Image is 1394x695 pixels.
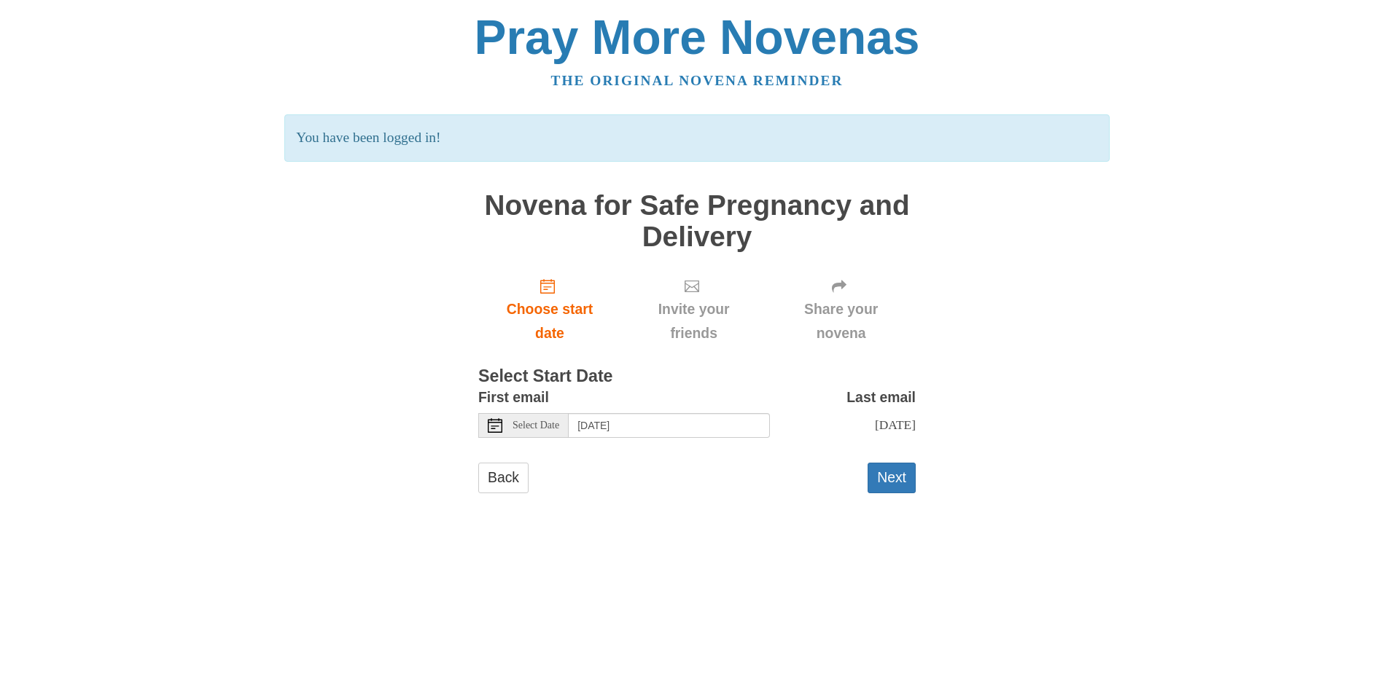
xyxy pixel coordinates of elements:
[766,267,916,353] div: Click "Next" to confirm your start date first.
[475,10,920,64] a: Pray More Novenas
[875,417,916,432] span: [DATE]
[868,463,916,492] button: Next
[478,385,549,409] label: First email
[493,297,607,345] span: Choose start date
[781,297,901,345] span: Share your novena
[846,385,916,409] label: Last email
[284,114,1109,162] p: You have been logged in!
[478,463,529,492] a: Back
[636,297,752,345] span: Invite your friends
[478,190,916,252] h1: Novena for Safe Pregnancy and Delivery
[478,367,916,386] h3: Select Start Date
[551,73,844,88] a: The original novena reminder
[621,267,766,353] div: Click "Next" to confirm your start date first.
[513,420,559,431] span: Select Date
[478,267,621,353] a: Choose start date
